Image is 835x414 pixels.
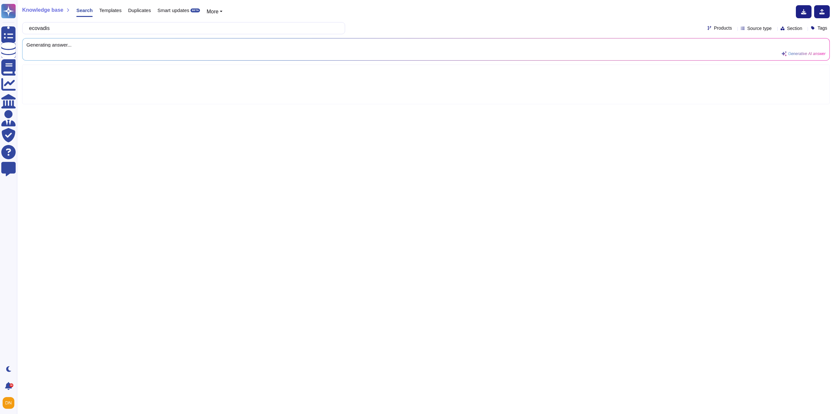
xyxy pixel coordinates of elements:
span: Search [76,8,93,13]
span: Generative AI answer [788,52,826,56]
span: More [206,9,218,14]
button: user [1,396,19,410]
span: Section [787,26,802,31]
input: Search a question or template... [26,22,338,34]
div: 9+ [9,383,13,387]
span: Smart updates [158,8,190,13]
span: Source type [747,26,772,31]
img: user [3,397,14,409]
div: BETA [190,8,200,12]
span: Generating answer... [26,42,826,47]
span: Duplicates [128,8,151,13]
span: Tags [817,26,827,30]
span: Templates [99,8,121,13]
span: Products [714,26,732,30]
span: Knowledge base [22,7,63,13]
button: More [206,8,222,16]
